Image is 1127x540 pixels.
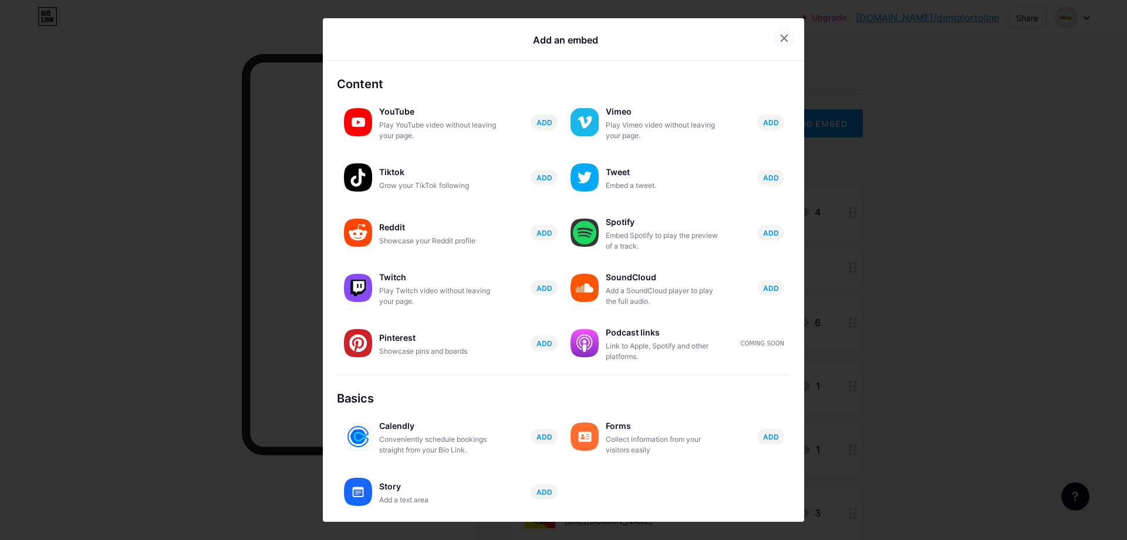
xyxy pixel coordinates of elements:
div: Embed Spotify to play the preview of a track. [606,230,723,251]
div: Content [337,75,790,93]
button: ADD [757,280,784,296]
div: Reddit [379,219,497,236]
img: reddit [344,219,372,247]
img: tiktok [344,163,372,192]
div: Conveniently schedule bookings straight from your Bio Link. [379,434,497,455]
div: Coming soon [741,339,784,348]
div: SoundCloud [606,269,723,286]
span: ADD [763,432,779,442]
button: ADD [531,115,558,130]
button: ADD [757,170,784,185]
div: YouTube [379,103,497,120]
div: Play Twitch video without leaving your page. [379,286,497,307]
div: Pinterest [379,330,497,346]
span: ADD [763,228,779,238]
div: Grow your TikTok following [379,180,497,191]
img: soundcloud [571,274,599,302]
div: Add an embed [533,33,598,47]
img: spotify [571,219,599,247]
div: Basics [337,390,790,407]
span: ADD [536,228,552,238]
div: Tweet [606,164,723,180]
span: ADD [536,118,552,128]
div: Tiktok [379,164,497,180]
button: ADD [531,484,558,499]
div: Add a SoundCloud player to play the full audio. [606,286,723,307]
div: Vimeo [606,103,723,120]
div: Calendly [379,418,497,434]
img: podcastlinks [571,329,599,357]
span: ADD [536,283,552,293]
button: ADD [531,336,558,351]
img: calendly [344,422,372,451]
span: ADD [763,118,779,128]
div: Embed a tweet. [606,180,723,191]
button: ADD [531,429,558,444]
button: ADD [531,280,558,296]
span: ADD [763,173,779,183]
span: ADD [536,338,552,348]
div: Play Vimeo video without leaving your page. [606,120,723,141]
button: ADD [531,170,558,185]
img: pinterest [344,329,372,357]
div: Play YouTube video without leaving your page. [379,120,497,141]
span: ADD [536,432,552,442]
div: Forms [606,418,723,434]
div: Showcase your Reddit profile [379,236,497,246]
button: ADD [531,225,558,240]
div: Story [379,478,497,495]
button: ADD [757,429,784,444]
img: twitch [344,274,372,302]
span: ADD [763,283,779,293]
button: ADD [757,225,784,240]
div: Add a text area [379,495,497,505]
div: Link to Apple, Spotify and other platforms. [606,341,723,362]
img: forms [571,422,599,451]
span: ADD [536,487,552,497]
img: story [344,478,372,506]
img: vimeo [571,108,599,136]
img: youtube [344,108,372,136]
img: twitter [571,163,599,192]
div: Twitch [379,269,497,286]
div: Podcast links [606,324,723,341]
button: ADD [757,115,784,130]
div: Showcase pins and boards [379,346,497,357]
div: Spotify [606,214,723,230]
div: Collect information from your visitors easily [606,434,723,455]
span: ADD [536,173,552,183]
